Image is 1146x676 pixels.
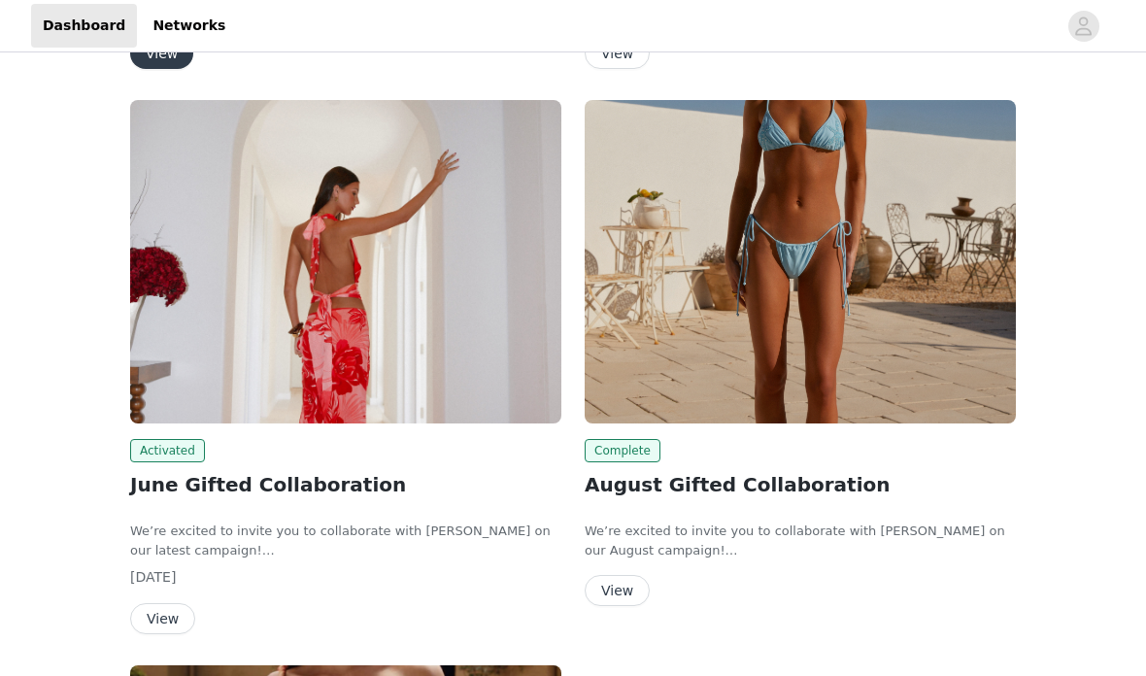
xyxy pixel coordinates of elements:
[130,439,205,462] span: Activated
[130,569,176,585] span: [DATE]
[585,522,1016,559] p: We’re excited to invite you to collaborate with [PERSON_NAME] on our August campaign!
[585,100,1016,423] img: Peppermayo USA
[130,100,561,423] img: Peppermayo USA
[130,603,195,634] button: View
[130,38,193,69] button: View
[585,470,1016,499] h2: August Gifted Collaboration
[585,439,660,462] span: Complete
[141,4,237,48] a: Networks
[1074,11,1093,42] div: avatar
[585,47,650,61] a: View
[585,38,650,69] button: View
[31,4,137,48] a: Dashboard
[130,612,195,626] a: View
[585,575,650,606] button: View
[585,584,650,598] a: View
[130,470,561,499] h2: June Gifted Collaboration
[130,522,561,559] p: We’re excited to invite you to collaborate with [PERSON_NAME] on our latest campaign!
[130,47,193,61] a: View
